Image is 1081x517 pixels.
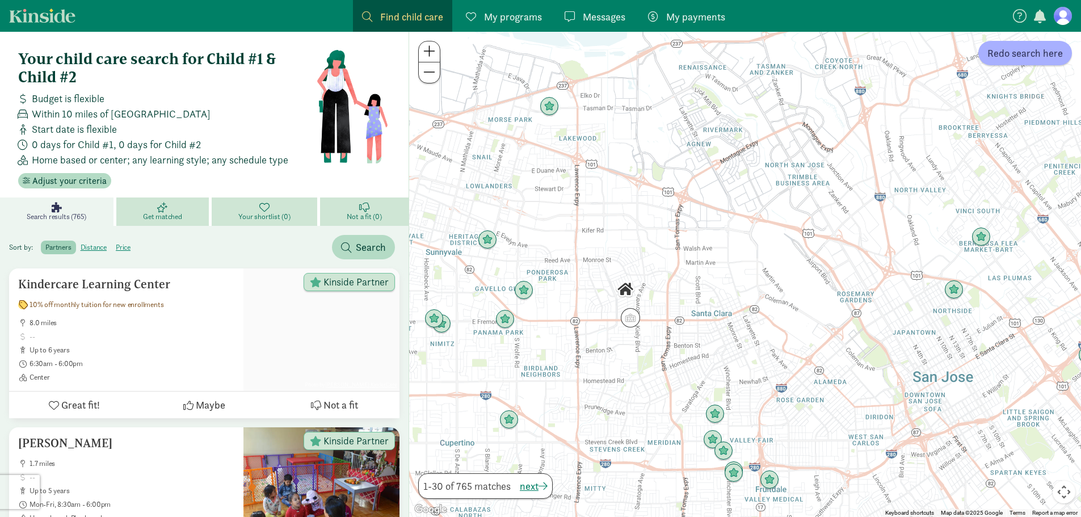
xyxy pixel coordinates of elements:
[323,277,389,287] span: Kinside Partner
[323,397,358,413] span: Not a fit
[30,359,234,368] span: 6:30am - 6:00pm
[196,397,225,413] span: Maybe
[380,9,443,24] span: Find child care
[356,239,386,255] span: Search
[941,510,1003,516] span: Map data ©2025 Google
[724,461,743,481] div: Click to see details
[30,300,163,309] span: 10% off monthly tuition for new enrollments
[412,502,449,517] img: Google
[885,509,934,517] button: Keyboard shortcuts
[705,405,725,424] div: Click to see details
[238,212,290,221] span: Your shortlist (0)
[347,212,381,221] span: Not a fit (0)
[139,392,269,418] button: Maybe
[1010,510,1025,516] a: Terms (opens in new tab)
[143,212,182,221] span: Get matched
[978,41,1072,65] button: Redo search here
[116,197,212,226] a: Get matched
[18,50,316,86] h4: Your child care search for Child #1 & Child #2
[111,241,135,254] label: price
[423,478,511,494] span: 1-30 of 765 matches
[32,91,104,106] span: Budget is flexible
[9,242,39,252] span: Sort by:
[30,486,234,495] span: up to 5 years
[621,308,640,327] div: Click to see details
[987,45,1063,61] span: Redo search here
[32,152,288,167] span: Home based or center; any learning style; any schedule type
[30,318,234,327] span: 8.0 miles
[583,9,625,24] span: Messages
[32,137,201,152] span: 0 days for Child #1, 0 days for Child #2
[270,392,399,418] button: Not a fit
[499,410,519,430] div: Click to see details
[61,397,100,413] span: Great fit!
[1053,481,1075,503] button: Map camera controls
[478,230,497,250] div: Click to see details
[714,442,733,461] div: Click to see details
[320,197,409,226] a: Not a fit (0)
[323,436,389,446] span: Kinside Partner
[724,464,743,483] div: Click to see details
[9,9,75,23] a: Kinside
[432,314,451,334] div: Click to see details
[27,212,86,221] span: Search results (765)
[495,310,515,329] div: Click to see details
[30,500,234,509] span: Mon-Fri, 8:30am - 6:00pm
[18,436,234,450] h5: [PERSON_NAME]
[32,121,117,137] span: Start date is flexible
[703,430,722,449] div: Click to see details
[514,281,533,300] div: Click to see details
[540,97,559,116] div: Click to see details
[944,280,964,300] div: Click to see details
[41,241,75,254] label: partners
[302,378,399,391] span: Photo by
[424,309,444,329] div: Click to see details
[760,470,779,490] div: Click to see details
[30,373,234,382] span: Center
[1032,510,1078,516] a: Report a map error
[412,502,449,517] a: Open this area in Google Maps (opens a new window)
[76,241,111,254] label: distance
[32,106,211,121] span: Within 10 miles of [GEOGRAPHIC_DATA]
[30,459,234,468] span: 1.7 miles
[212,197,320,226] a: Your shortlist (0)
[325,381,397,388] a: [PERSON_NAME] KinderCare
[9,392,139,418] button: Great fit!
[30,346,234,355] span: up to 6 years
[616,280,635,299] div: Click to see details
[18,278,234,291] h5: Kindercare Learning Center
[666,9,725,24] span: My payments
[484,9,542,24] span: My programs
[18,173,111,189] button: Adjust your criteria
[971,228,991,247] div: Click to see details
[520,478,548,494] button: next
[32,174,107,188] span: Adjust your criteria
[332,235,395,259] button: Search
